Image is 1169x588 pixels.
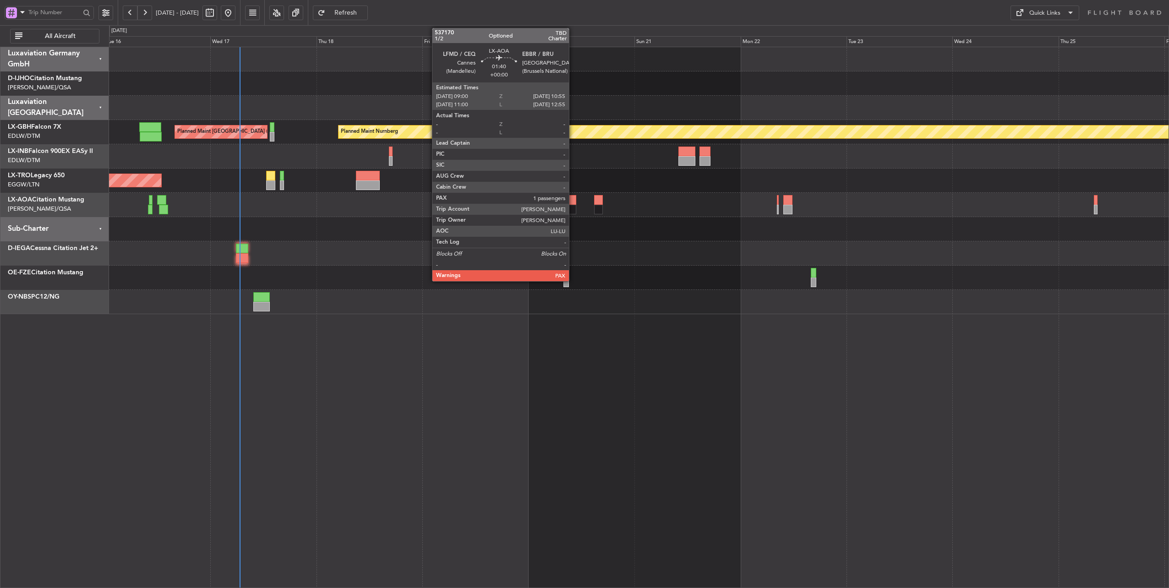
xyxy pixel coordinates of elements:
[8,124,31,130] span: LX-GBH
[8,83,71,92] a: [PERSON_NAME]/QSA
[1059,36,1164,47] div: Thu 25
[634,36,740,47] div: Sun 21
[8,269,31,276] span: OE-FZE
[1029,9,1060,18] div: Quick Links
[210,36,316,47] div: Wed 17
[8,172,65,179] a: LX-TROLegacy 650
[28,5,80,19] input: Trip Number
[8,294,31,300] span: OY-NBS
[8,245,30,251] span: D-IEGA
[10,29,99,44] button: All Aircraft
[8,148,93,154] a: LX-INBFalcon 900EX EASy II
[177,125,322,139] div: Planned Maint [GEOGRAPHIC_DATA] ([GEOGRAPHIC_DATA])
[8,148,28,154] span: LX-INB
[341,125,398,139] div: Planned Maint Nurnberg
[460,198,562,212] div: Planned Maint Nice ([GEOGRAPHIC_DATA])
[8,196,32,203] span: LX-AOA
[111,27,127,35] div: [DATE]
[8,245,98,251] a: D-IEGACessna Citation Jet 2+
[327,10,365,16] span: Refresh
[313,5,368,20] button: Refresh
[8,132,40,140] a: EDLW/DTM
[8,172,31,179] span: LX-TRO
[952,36,1058,47] div: Wed 24
[1011,5,1079,20] button: Quick Links
[104,36,210,47] div: Tue 16
[8,196,84,203] a: LX-AOACitation Mustang
[156,9,199,17] span: [DATE] - [DATE]
[24,33,96,39] span: All Aircraft
[8,294,60,300] a: OY-NBSPC12/NG
[741,36,847,47] div: Mon 22
[847,36,952,47] div: Tue 23
[529,36,634,47] div: Sat 20
[8,124,61,130] a: LX-GBHFalcon 7X
[8,180,39,189] a: EGGW/LTN
[317,36,422,47] div: Thu 18
[8,75,30,82] span: D-IJHO
[8,205,71,213] a: [PERSON_NAME]/QSA
[8,156,40,164] a: EDLW/DTM
[8,269,83,276] a: OE-FZECitation Mustang
[422,36,528,47] div: Fri 19
[8,75,82,82] a: D-IJHOCitation Mustang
